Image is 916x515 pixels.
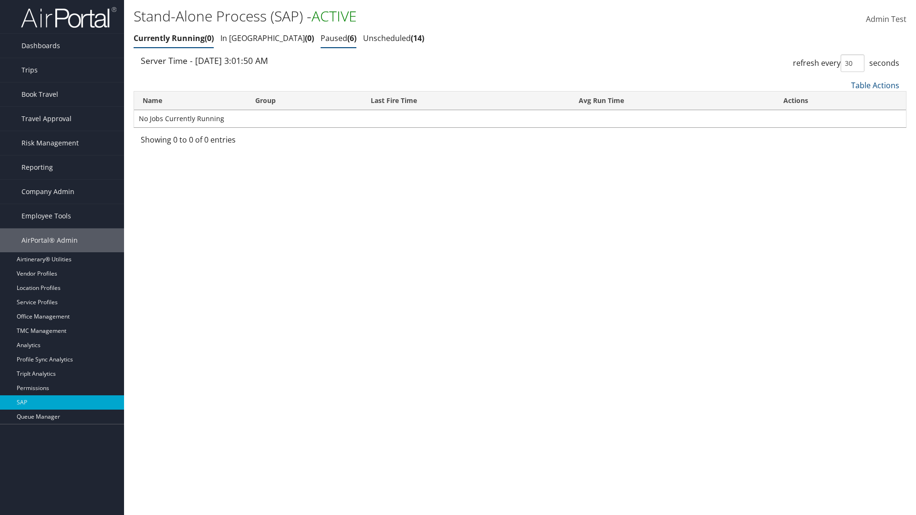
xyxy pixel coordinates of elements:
[134,110,906,127] td: No Jobs Currently Running
[21,34,60,58] span: Dashboards
[141,54,513,67] div: Server Time - [DATE] 3:01:50 AM
[21,82,58,106] span: Book Travel
[134,33,214,43] a: Currently Running0
[570,92,775,110] th: Avg Run Time: activate to sort column ascending
[305,33,314,43] span: 0
[312,6,357,26] span: ACTIVE
[362,92,570,110] th: Last Fire Time: activate to sort column ascending
[851,80,899,91] a: Table Actions
[21,107,72,131] span: Travel Approval
[321,33,356,43] a: Paused6
[21,204,71,228] span: Employee Tools
[21,180,74,204] span: Company Admin
[866,5,906,34] a: Admin Test
[347,33,356,43] span: 6
[869,58,899,68] span: seconds
[866,14,906,24] span: Admin Test
[363,33,424,43] a: Unscheduled14
[775,92,906,110] th: Actions
[21,6,116,29] img: airportal-logo.png
[21,58,38,82] span: Trips
[134,92,247,110] th: Name: activate to sort column ascending
[247,92,362,110] th: Group: activate to sort column ascending
[793,58,841,68] span: refresh every
[21,131,79,155] span: Risk Management
[134,6,649,26] h1: Stand-Alone Process (SAP) -
[21,228,78,252] span: AirPortal® Admin
[141,134,320,150] div: Showing 0 to 0 of 0 entries
[220,33,314,43] a: In [GEOGRAPHIC_DATA]0
[411,33,424,43] span: 14
[205,33,214,43] span: 0
[21,155,53,179] span: Reporting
